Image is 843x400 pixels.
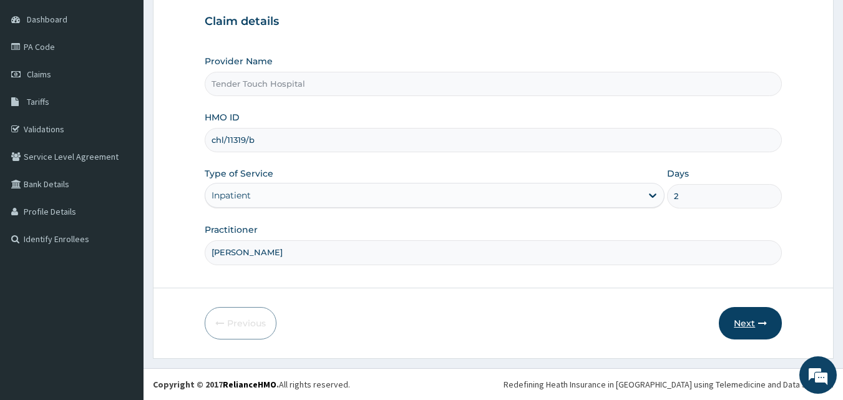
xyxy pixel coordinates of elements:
[504,378,834,391] div: Redefining Heath Insurance in [GEOGRAPHIC_DATA] using Telemedicine and Data Science!
[223,379,276,390] a: RelianceHMO
[27,14,67,25] span: Dashboard
[65,70,210,86] div: Chat with us now
[205,6,235,36] div: Minimize live chat window
[23,62,51,94] img: d_794563401_company_1708531726252_794563401
[667,167,689,180] label: Days
[205,128,782,152] input: Enter HMO ID
[205,111,240,124] label: HMO ID
[27,96,49,107] span: Tariffs
[72,120,172,246] span: We're online!
[205,15,782,29] h3: Claim details
[212,189,251,202] div: Inpatient
[719,307,782,339] button: Next
[205,55,273,67] label: Provider Name
[205,307,276,339] button: Previous
[205,167,273,180] label: Type of Service
[6,267,238,311] textarea: Type your message and hit 'Enter'
[27,69,51,80] span: Claims
[205,240,782,265] input: Enter Name
[144,368,843,400] footer: All rights reserved.
[153,379,279,390] strong: Copyright © 2017 .
[205,223,258,236] label: Practitioner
